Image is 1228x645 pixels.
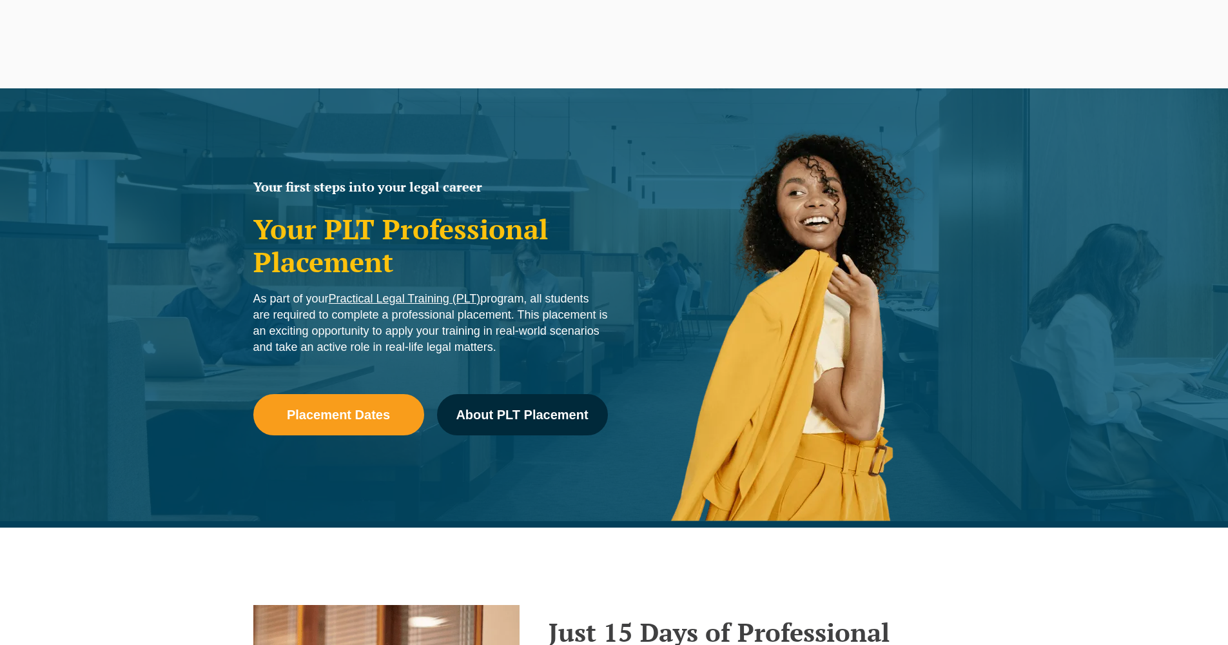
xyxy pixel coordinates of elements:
a: About PLT Placement [437,394,608,435]
h1: Your PLT Professional Placement [253,213,608,278]
a: Practical Legal Training (PLT) [329,292,481,305]
span: Placement Dates [287,408,390,421]
h2: Your first steps into your legal career [253,181,608,193]
span: About PLT Placement [456,408,588,421]
span: As part of your program, all students are required to complete a professional placement. This pla... [253,292,608,353]
a: Placement Dates [253,394,424,435]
